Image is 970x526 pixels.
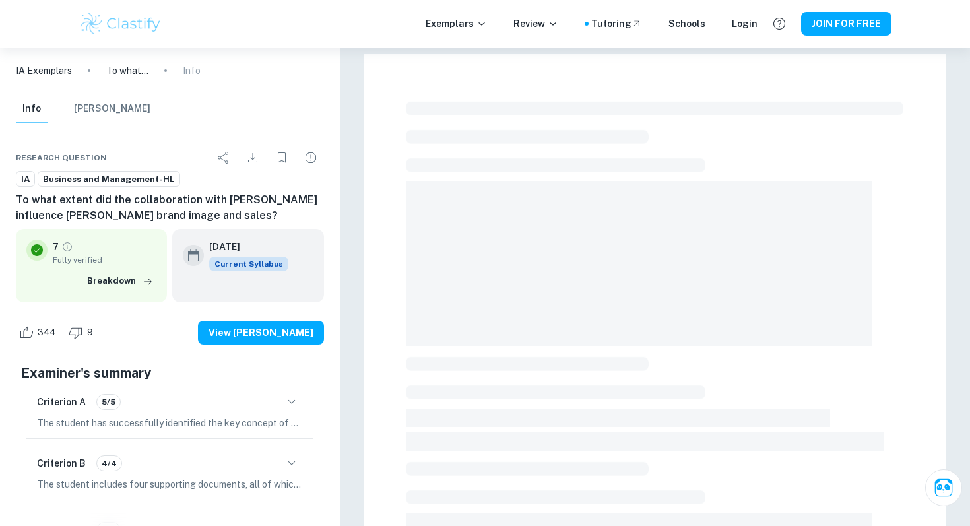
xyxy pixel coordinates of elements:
button: Breakdown [84,271,156,291]
p: Exemplars [426,16,487,31]
h6: Criterion B [37,456,86,471]
span: Fully verified [53,254,156,266]
a: Schools [668,16,705,31]
h6: [DATE] [209,240,278,254]
span: IA [16,173,34,186]
div: Download [240,145,266,171]
button: Ask Clai [925,469,962,506]
a: Login [732,16,758,31]
span: 344 [30,326,63,339]
div: Share [210,145,237,171]
button: View [PERSON_NAME] [198,321,324,345]
p: To what extent did the collaboration with [PERSON_NAME] influence [PERSON_NAME] brand image and s... [106,63,148,78]
p: Review [513,16,558,31]
a: Grade fully verified [61,241,73,253]
span: Business and Management-HL [38,173,179,186]
a: Business and Management-HL [38,171,180,187]
p: The student has successfully identified the key concept of creativity and included it in the titl... [37,416,303,430]
button: Help and Feedback [768,13,791,35]
div: Bookmark [269,145,295,171]
div: This exemplar is based on the current syllabus. Feel free to refer to it for inspiration/ideas wh... [209,257,288,271]
h6: Criterion A [37,395,86,409]
button: Info [16,94,48,123]
button: [PERSON_NAME] [74,94,150,123]
p: The student includes four supporting documents, all of which were published a maximum of three ye... [37,477,303,492]
div: Like [16,322,63,343]
p: 7 [53,240,59,254]
a: IA [16,171,35,187]
span: 4/4 [97,457,121,469]
h6: To what extent did the collaboration with [PERSON_NAME] influence [PERSON_NAME] brand image and s... [16,192,324,224]
span: Current Syllabus [209,257,288,271]
a: IA Exemplars [16,63,72,78]
h5: Examiner's summary [21,363,319,383]
div: Report issue [298,145,324,171]
img: Clastify logo [79,11,162,37]
span: 5/5 [97,396,120,408]
span: 9 [80,326,100,339]
span: Research question [16,152,107,164]
p: Info [183,63,201,78]
button: JOIN FOR FREE [801,12,891,36]
a: Tutoring [591,16,642,31]
div: Dislike [65,322,100,343]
